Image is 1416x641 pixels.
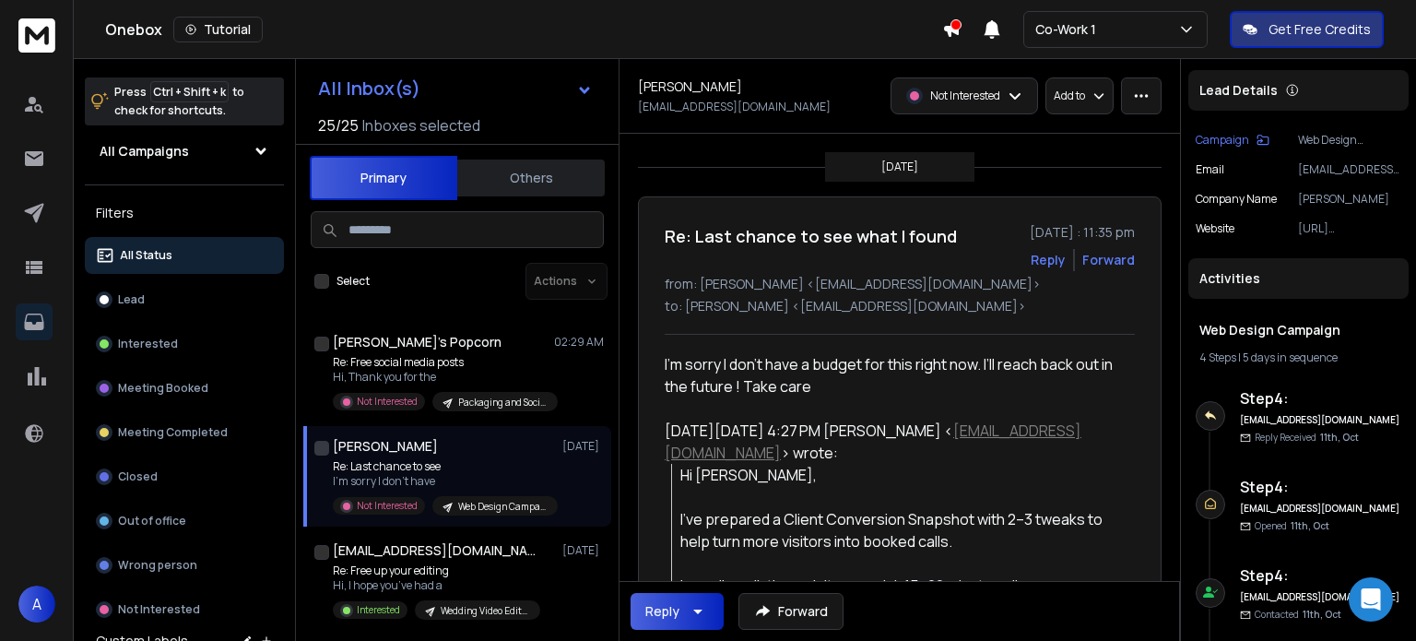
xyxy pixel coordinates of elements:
p: 02:29 AM [554,335,604,350]
p: Packaging and Social Media Design [458,396,547,410]
span: 4 Steps [1199,350,1236,365]
p: Not Interested [930,89,1000,103]
span: Ctrl + Shift + k [150,81,229,102]
h1: Re: Last chance to see what I found [665,223,957,249]
p: Hi, I hope you’ve had a [333,578,540,593]
h1: All Campaigns [100,142,189,160]
p: [EMAIL_ADDRESS][DOMAIN_NAME] [1298,162,1401,177]
h3: Inboxes selected [362,114,480,137]
span: 25 / 25 [318,114,359,137]
p: Lead Details [1199,81,1278,100]
button: All Campaigns [85,133,284,170]
button: Interested [85,326,284,362]
span: 11th, Oct [1291,519,1329,532]
button: Forward [738,593,844,630]
p: Interested [118,337,178,351]
p: Email [1196,162,1224,177]
p: Meeting Completed [118,425,228,440]
div: Forward [1082,251,1135,269]
p: Closed [118,469,158,484]
button: Wrong person [85,547,284,584]
p: Not Interested [118,602,200,617]
h1: All Inbox(s) [318,79,420,98]
span: 5 days in sequence [1243,350,1338,365]
div: Reply [645,602,679,621]
p: [URL][PERSON_NAME][DOMAIN_NAME] [1298,221,1401,236]
h1: [PERSON_NAME] [638,77,742,96]
p: Re: Free social media posts [333,355,554,370]
h1: [PERSON_NAME] [333,437,438,456]
div: I usually walk through it on a quick 15–20 minute call so you can see exactly how each change app... [680,552,1120,641]
p: from: [PERSON_NAME] <[EMAIL_ADDRESS][DOMAIN_NAME]> [665,275,1135,293]
p: Add to [1054,89,1085,103]
p: Press to check for shortcuts. [114,83,244,120]
button: Meeting Booked [85,370,284,407]
button: All Status [85,237,284,274]
button: Not Interested [85,591,284,628]
button: All Inbox(s) [303,70,608,107]
div: Activities [1188,258,1409,299]
p: Wedding Video Editing [441,604,529,618]
div: Hi [PERSON_NAME], [680,464,1120,486]
div: I’m sorry I don’t have a budget for this right now. I’ll reach back out in the future ! Take care [665,353,1120,398]
button: Reply [631,593,724,630]
p: Not Interested [357,499,418,513]
h6: Step 4 : [1240,387,1401,410]
p: [DATE] [881,160,918,174]
p: Web Design Campaign [1298,133,1401,148]
p: Campaign [1196,133,1249,148]
p: Opened [1255,519,1329,533]
button: Out of office [85,503,284,540]
p: [DATE] [562,543,604,558]
button: A [18,586,55,623]
span: 11th, Oct [1320,431,1359,444]
p: Not Interested [357,395,418,409]
div: Open Intercom Messenger [1349,577,1393,622]
button: Reply [1031,251,1066,269]
p: [EMAIL_ADDRESS][DOMAIN_NAME] [638,100,831,114]
h6: Step 4 : [1240,476,1401,498]
button: Get Free Credits [1230,11,1384,48]
p: Interested [357,603,400,617]
p: Hi, Thank you for the [333,370,554,385]
h3: Filters [85,200,284,226]
p: Re: Last chance to see [333,459,554,474]
h6: [EMAIL_ADDRESS][DOMAIN_NAME] [1240,502,1401,516]
button: Closed [85,458,284,495]
p: Contacted [1255,608,1341,622]
p: [DATE] [562,439,604,454]
p: [DATE] : 11:35 pm [1030,223,1135,242]
h6: [EMAIL_ADDRESS][DOMAIN_NAME] [1240,590,1401,604]
p: All Status [120,248,172,263]
h1: Web Design Campaign [1199,321,1398,339]
h6: Step 4 : [1240,564,1401,587]
p: Company Name [1196,192,1277,207]
p: Meeting Booked [118,381,208,396]
h1: [PERSON_NAME]'s Popcorn [333,333,501,351]
p: to: [PERSON_NAME] <[EMAIL_ADDRESS][DOMAIN_NAME]> [665,297,1135,315]
label: Select [336,274,370,289]
button: Tutorial [173,17,263,42]
button: Campaign [1196,133,1269,148]
button: Lead [85,281,284,318]
p: Out of office [118,514,186,528]
p: Web Design Campaign [458,500,547,514]
p: website [1196,221,1234,236]
div: [DATE][DATE] 4:27 PM [PERSON_NAME] < > wrote: [665,420,1120,464]
p: Co-Work 1 [1035,20,1103,39]
div: I’ve prepared a Client Conversion Snapshot with 2–3 tweaks to help turn more visitors into booked... [680,486,1120,552]
p: Get Free Credits [1268,20,1371,39]
span: 11th, Oct [1303,608,1341,621]
div: | [1199,350,1398,365]
p: [PERSON_NAME] [1298,192,1401,207]
h6: [EMAIL_ADDRESS][DOMAIN_NAME] [1240,413,1401,427]
p: I’m sorry I don’t have [333,474,554,489]
div: Onebox [105,17,942,42]
p: Wrong person [118,558,197,573]
p: Reply Received [1255,431,1359,445]
p: Lead [118,292,145,307]
button: Others [457,158,605,198]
